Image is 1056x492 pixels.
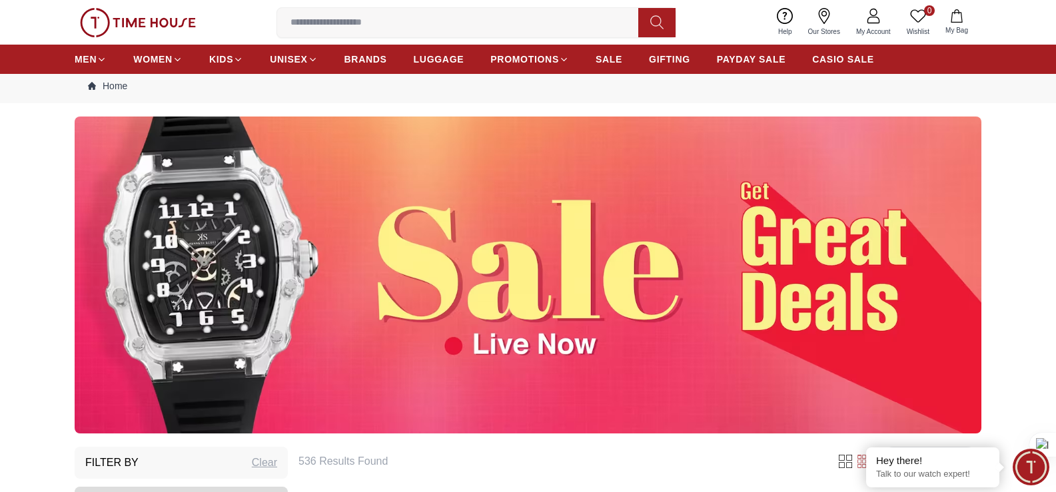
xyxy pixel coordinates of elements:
[940,25,973,35] span: My Bag
[75,117,981,433] img: ...
[596,47,622,71] a: SALE
[803,27,845,37] span: Our Stores
[773,27,797,37] span: Help
[717,47,786,71] a: PAYDAY SALE
[649,47,690,71] a: GIFTING
[851,27,896,37] span: My Account
[80,8,196,37] img: ...
[800,5,848,39] a: Our Stores
[75,53,97,66] span: MEN
[1013,449,1049,485] div: Chat Widget
[133,47,183,71] a: WOMEN
[899,5,937,39] a: 0Wishlist
[649,53,690,66] span: GIFTING
[270,53,307,66] span: UNISEX
[209,53,233,66] span: KIDS
[414,47,464,71] a: LUGGAGE
[937,7,976,38] button: My Bag
[344,53,387,66] span: BRANDS
[876,454,989,467] div: Hey there!
[812,53,874,66] span: CASIO SALE
[298,453,820,469] h6: 536 Results Found
[490,47,569,71] a: PROMOTIONS
[133,53,173,66] span: WOMEN
[596,53,622,66] span: SALE
[209,47,243,71] a: KIDS
[344,47,387,71] a: BRANDS
[85,455,139,471] h3: Filter By
[770,5,800,39] a: Help
[490,53,559,66] span: PROMOTIONS
[812,47,874,71] a: CASIO SALE
[75,47,107,71] a: MEN
[924,5,935,16] span: 0
[270,47,317,71] a: UNISEX
[717,53,786,66] span: PAYDAY SALE
[901,27,935,37] span: Wishlist
[252,455,277,471] div: Clear
[88,79,127,93] a: Home
[876,469,989,480] p: Talk to our watch expert!
[75,69,981,103] nav: Breadcrumb
[414,53,464,66] span: LUGGAGE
